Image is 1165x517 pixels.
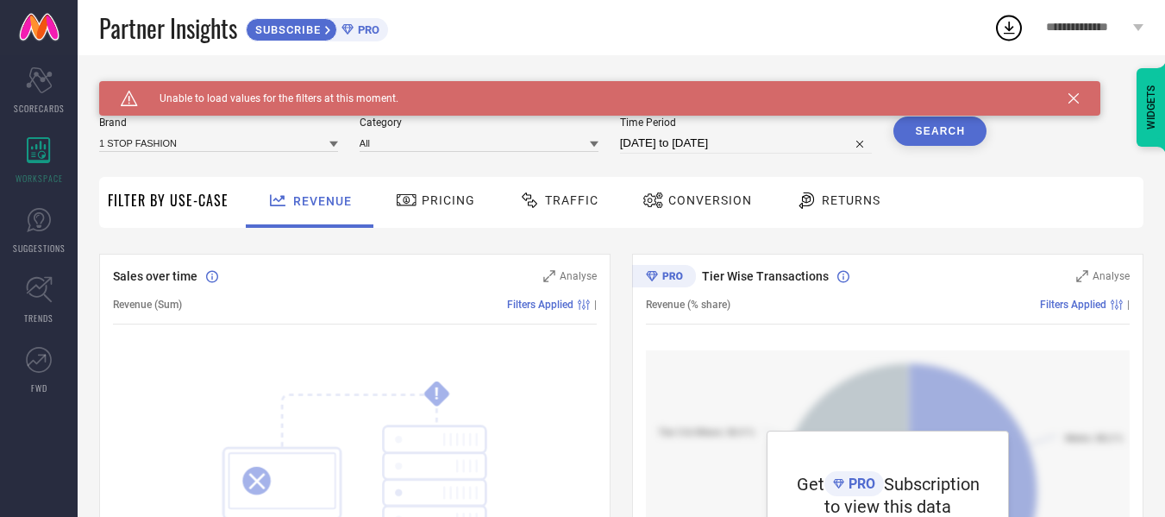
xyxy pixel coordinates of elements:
[893,117,986,146] button: Search
[507,299,573,311] span: Filters Applied
[824,496,951,517] span: to view this data
[884,474,980,495] span: Subscription
[293,194,352,208] span: Revenue
[247,23,325,36] span: SUBSCRIBE
[31,381,47,394] span: FWD
[1076,270,1088,282] svg: Zoom
[108,190,229,211] span: Filter By Use-Case
[24,312,53,325] span: TRENDS
[545,193,598,207] span: Traffic
[14,102,65,115] span: SCORECARDS
[138,92,398,104] span: Unable to load values for the filters at this moment.
[113,299,182,311] span: Revenue (Sum)
[16,172,63,185] span: WORKSPACE
[702,269,829,283] span: Tier Wise Transactions
[620,133,873,154] input: Select time period
[993,12,1024,43] div: Open download list
[99,81,219,95] span: SYSTEM WORKSPACE
[543,270,555,282] svg: Zoom
[560,270,597,282] span: Analyse
[844,476,875,492] span: PRO
[13,242,66,255] span: SUGGESTIONS
[620,117,873,129] span: Time Period
[113,269,197,283] span: Sales over time
[797,474,824,495] span: Get
[632,265,696,291] div: Premium
[1127,299,1130,311] span: |
[360,117,598,129] span: Category
[646,299,730,311] span: Revenue (% share)
[99,10,237,46] span: Partner Insights
[354,23,379,36] span: PRO
[1040,299,1106,311] span: Filters Applied
[1093,270,1130,282] span: Analyse
[594,299,597,311] span: |
[99,117,338,129] span: Brand
[422,193,475,207] span: Pricing
[668,193,752,207] span: Conversion
[246,14,388,41] a: SUBSCRIBEPRO
[435,384,439,404] tspan: !
[822,193,880,207] span: Returns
